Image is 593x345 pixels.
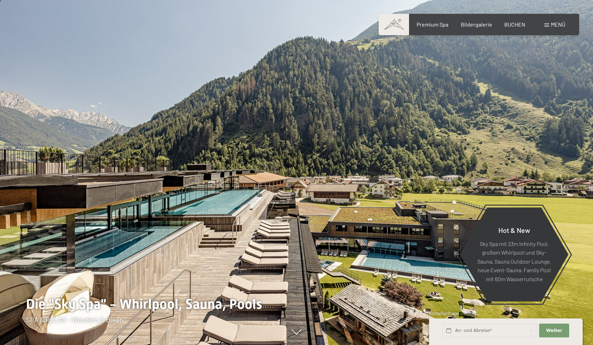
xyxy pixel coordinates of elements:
[429,310,459,316] span: Schnellanfrage
[504,21,525,28] a: BUCHEN
[539,324,569,338] button: Weiter
[417,21,448,28] a: Premium Spa
[477,239,552,283] p: Sky Spa mit 23m Infinity Pool, großem Whirlpool und Sky-Sauna, Sauna Outdoor Lounge, neue Event-S...
[498,226,530,234] span: Hot & New
[546,327,562,334] span: Weiter
[461,21,492,28] a: Bildergalerie
[459,207,569,302] a: Hot & New Sky Spa mit 23m Infinity Pool, großem Whirlpool und Sky-Sauna, Sauna Outdoor Lounge, ne...
[551,21,565,28] span: Menü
